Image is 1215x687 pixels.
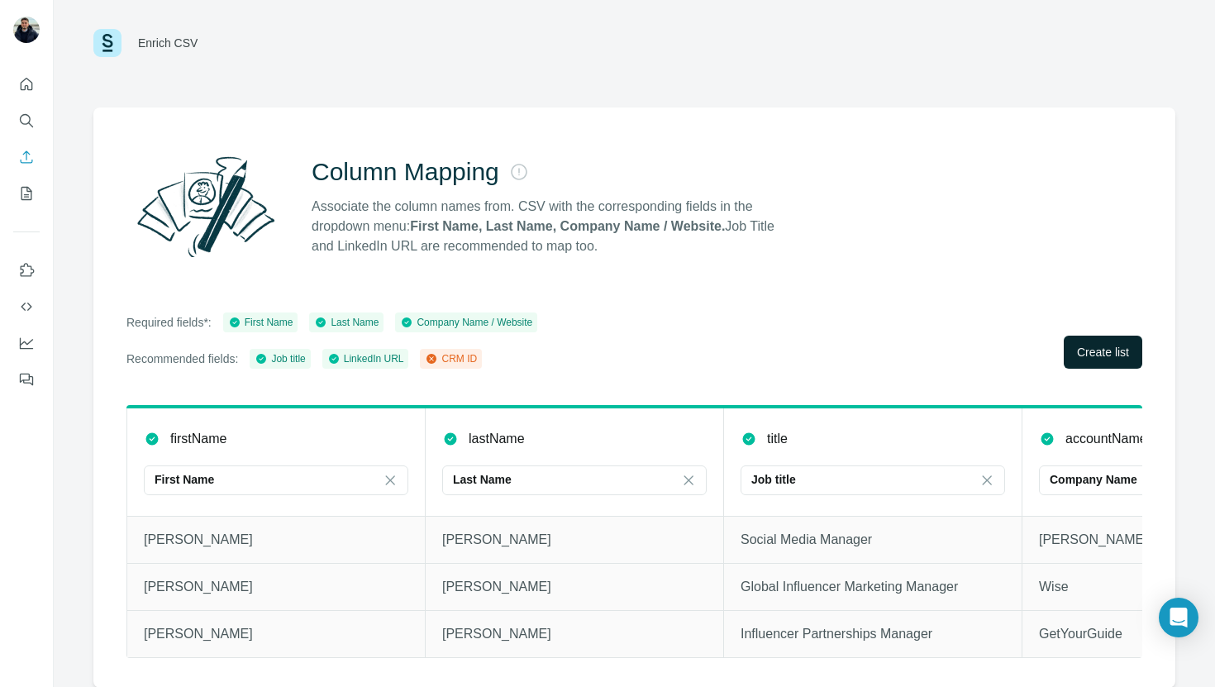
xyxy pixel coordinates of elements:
[327,351,404,366] div: LinkedIn URL
[138,35,198,51] div: Enrich CSV
[442,530,707,550] p: [PERSON_NAME]
[13,255,40,285] button: Use Surfe on LinkedIn
[741,530,1005,550] p: Social Media Manager
[155,471,214,488] p: First Name
[453,471,512,488] p: Last Name
[93,29,121,57] img: Surfe Logo
[13,292,40,322] button: Use Surfe API
[312,197,789,256] p: Associate the column names from. CSV with the corresponding fields in the dropdown menu: Job Titl...
[469,429,525,449] p: lastName
[144,624,408,644] p: [PERSON_NAME]
[314,315,379,330] div: Last Name
[751,471,796,488] p: Job title
[13,365,40,394] button: Feedback
[741,624,1005,644] p: Influencer Partnerships Manager
[741,577,1005,597] p: Global Influencer Marketing Manager
[442,577,707,597] p: [PERSON_NAME]
[144,577,408,597] p: [PERSON_NAME]
[126,351,238,367] p: Recommended fields:
[1159,598,1198,637] div: Open Intercom Messenger
[1050,471,1137,488] p: Company Name
[1077,344,1129,360] span: Create list
[1065,429,1147,449] p: accountName
[767,429,788,449] p: title
[13,106,40,136] button: Search
[13,17,40,43] img: Avatar
[410,219,725,233] strong: First Name, Last Name, Company Name / Website.
[312,157,499,187] h2: Column Mapping
[13,69,40,99] button: Quick start
[442,624,707,644] p: [PERSON_NAME]
[170,429,226,449] p: firstName
[425,351,477,366] div: CRM ID
[400,315,532,330] div: Company Name / Website
[144,530,408,550] p: [PERSON_NAME]
[126,147,285,266] img: Surfe Illustration - Column Mapping
[255,351,305,366] div: Job title
[228,315,293,330] div: First Name
[13,142,40,172] button: Enrich CSV
[13,179,40,208] button: My lists
[13,328,40,358] button: Dashboard
[1064,336,1142,369] button: Create list
[126,314,212,331] p: Required fields*:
